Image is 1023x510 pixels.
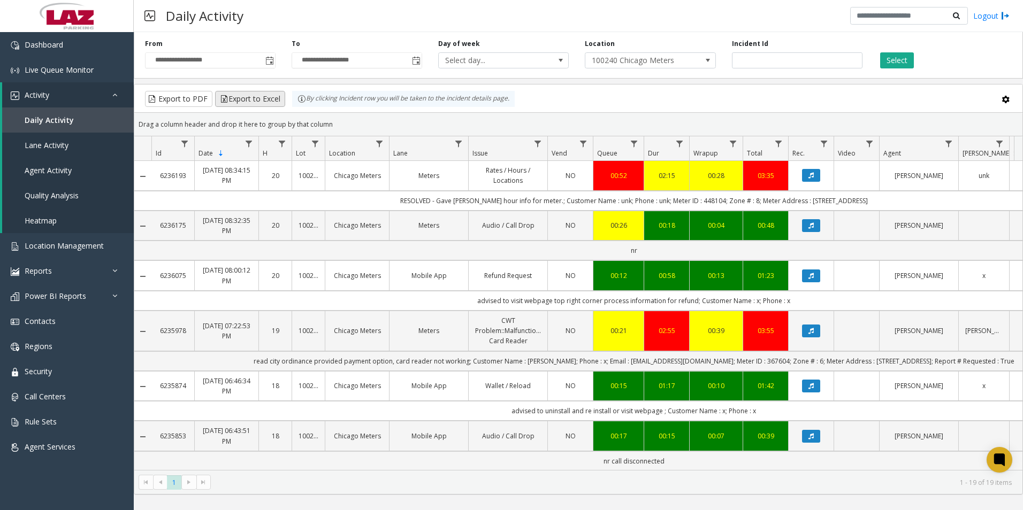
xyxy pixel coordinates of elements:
[965,171,1003,181] a: unk
[750,431,782,441] a: 00:39
[145,39,163,49] label: From
[396,171,462,181] a: Meters
[158,326,188,336] a: 6235978
[25,165,72,175] span: Agent Activity
[942,136,956,151] a: Agent Filter Menu
[25,366,52,376] span: Security
[2,107,134,133] a: Daily Activity
[600,220,637,230] a: 00:26
[158,171,188,181] a: 6236193
[673,136,687,151] a: Dur Filter Menu
[332,431,383,441] a: Chicago Meters
[242,136,256,151] a: Date Filter Menu
[396,326,462,336] a: Meters
[265,381,285,391] a: 18
[696,431,736,441] a: 00:07
[199,149,213,158] span: Date
[145,91,212,107] button: Export to PDF
[25,266,52,276] span: Reports
[886,326,952,336] a: [PERSON_NAME]
[576,136,591,151] a: Vend Filter Menu
[201,265,252,285] a: [DATE] 08:00:12 PM
[2,183,134,208] a: Quality Analysis
[201,215,252,236] a: [DATE] 08:32:35 PM
[161,3,249,29] h3: Daily Activity
[696,220,736,230] a: 00:04
[11,443,19,452] img: 'icon'
[396,381,462,391] a: Mobile App
[472,149,488,158] span: Issue
[2,82,134,107] a: Activity
[265,271,285,281] a: 20
[265,326,285,336] a: 19
[11,242,19,251] img: 'icon'
[651,381,683,391] div: 01:17
[11,292,19,301] img: 'icon'
[600,326,637,336] a: 00:21
[750,220,782,230] div: 00:48
[158,381,188,391] a: 6235874
[475,220,541,230] a: Audio / Call Drop
[2,133,134,158] a: Lane Activity
[25,40,63,50] span: Dashboard
[25,416,57,427] span: Rule Sets
[11,41,19,50] img: 'icon'
[134,272,151,281] a: Collapse Details
[438,39,480,49] label: Day of week
[651,171,683,181] a: 02:15
[134,172,151,181] a: Collapse Details
[600,171,637,181] a: 00:52
[475,381,541,391] a: Wallet / Reload
[299,381,318,391] a: 100240
[11,91,19,100] img: 'icon'
[817,136,831,151] a: Rec. Filter Menu
[396,431,462,441] a: Mobile App
[332,326,383,336] a: Chicago Meters
[265,171,285,181] a: 20
[329,149,355,158] span: Location
[299,431,318,441] a: 100240
[217,478,1012,487] kendo-pager-info: 1 - 19 of 19 items
[475,165,541,186] a: Rates / Hours / Locations
[566,171,576,180] span: NO
[696,171,736,181] div: 00:28
[531,136,545,151] a: Issue Filter Menu
[750,271,782,281] a: 01:23
[156,149,162,158] span: Id
[886,171,952,181] a: [PERSON_NAME]
[651,271,683,281] a: 00:58
[263,53,275,68] span: Toggle popup
[2,208,134,233] a: Heatmap
[292,39,300,49] label: To
[11,267,19,276] img: 'icon'
[566,381,576,390] span: NO
[396,271,462,281] a: Mobile App
[2,158,134,183] a: Agent Activity
[552,149,567,158] span: Vend
[886,220,952,230] a: [PERSON_NAME]
[747,149,762,158] span: Total
[566,431,576,441] span: NO
[965,271,1003,281] a: x
[651,431,683,441] a: 00:15
[651,220,683,230] a: 00:18
[886,381,952,391] a: [PERSON_NAME]
[134,115,1022,134] div: Drag a column header and drop it here to group by that column
[134,136,1022,470] div: Data table
[332,271,383,281] a: Chicago Meters
[475,271,541,281] a: Refund Request
[732,39,768,49] label: Incident Id
[696,271,736,281] a: 00:13
[215,91,285,107] button: Export to Excel
[25,90,49,100] span: Activity
[554,326,586,336] a: NO
[750,171,782,181] a: 03:35
[265,220,285,230] a: 20
[965,326,1003,336] a: [PERSON_NAME]
[554,381,586,391] a: NO
[886,431,952,441] a: [PERSON_NAME]
[600,381,637,391] a: 00:15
